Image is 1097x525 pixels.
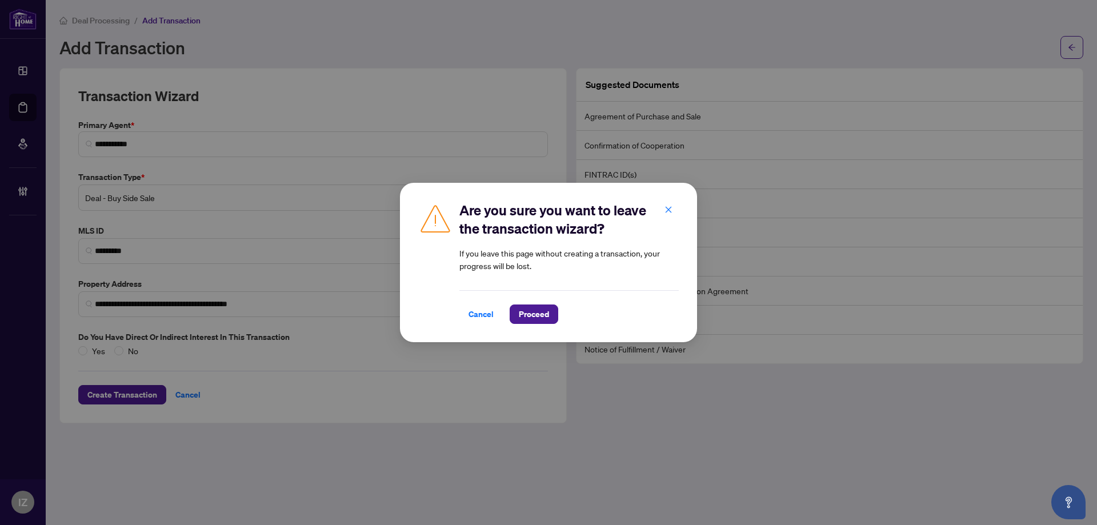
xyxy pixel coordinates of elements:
[459,304,503,324] button: Cancel
[469,305,494,323] span: Cancel
[1051,485,1086,519] button: Open asap
[519,305,549,323] span: Proceed
[459,201,679,238] h2: Are you sure you want to leave the transaction wizard?
[459,247,679,272] article: If you leave this page without creating a transaction, your progress will be lost.
[664,206,672,214] span: close
[510,304,558,324] button: Proceed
